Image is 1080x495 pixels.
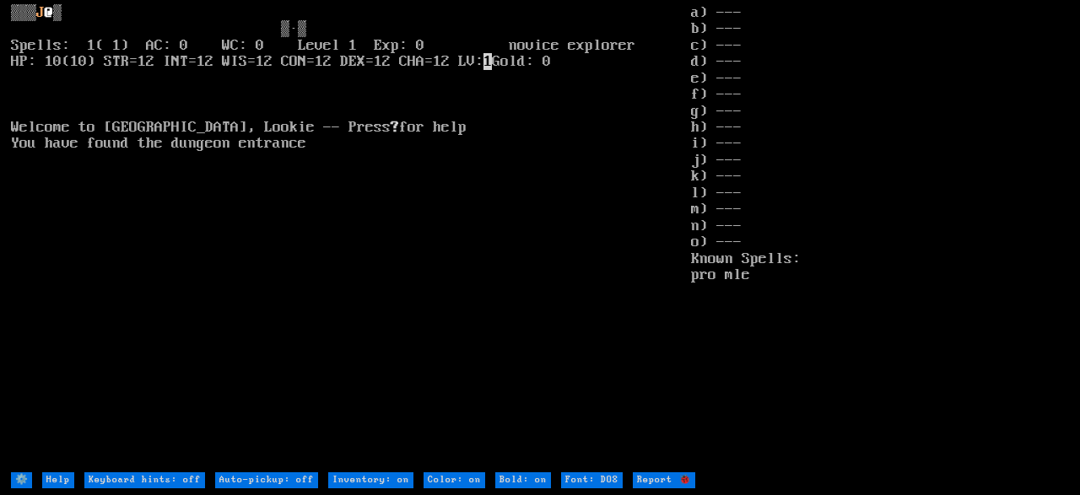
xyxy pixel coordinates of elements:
b: ? [391,119,399,136]
font: J [36,4,45,21]
input: Report 🐞 [633,472,695,488]
larn: ▒▒▒ ▒ ▒·▒ Spells: 1( 1) AC: 0 WC: 0 Level 1 Exp: 0 novice explorer HP: 10(10) STR=12 INT=12 WIS=1... [11,5,691,471]
input: Keyboard hints: off [84,472,205,488]
input: Help [42,472,74,488]
font: @ [45,4,53,21]
input: ⚙️ [11,472,32,488]
input: Inventory: on [328,472,413,488]
input: Color: on [424,472,485,488]
stats: a) --- b) --- c) --- d) --- e) --- f) --- g) --- h) --- i) --- j) --- k) --- l) --- m) --- n) ---... [691,5,1069,471]
input: Auto-pickup: off [215,472,318,488]
input: Bold: on [495,472,551,488]
input: Font: DOS [561,472,623,488]
mark: 1 [483,53,492,70]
